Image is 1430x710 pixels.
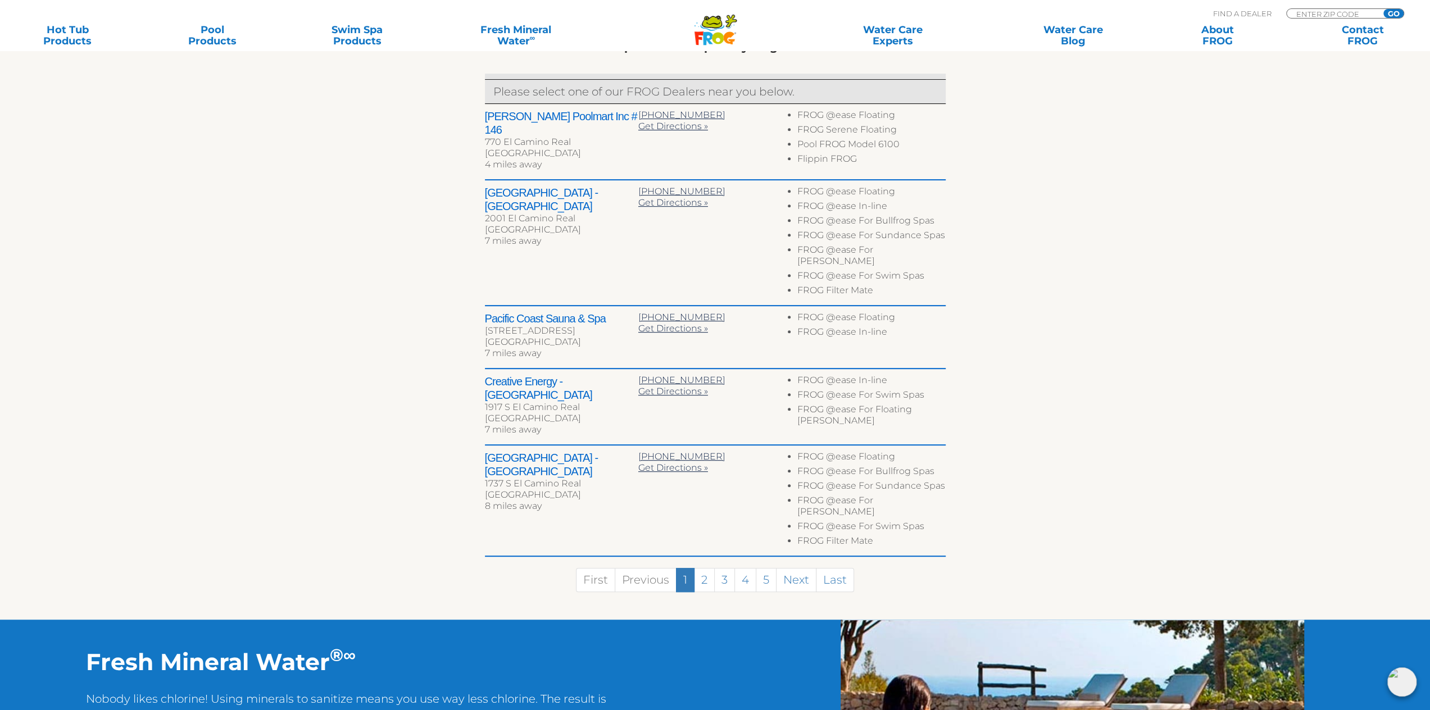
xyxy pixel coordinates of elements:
[485,159,542,170] span: 4 miles away
[1213,8,1272,19] p: Find A Dealer
[797,466,945,480] li: FROG @ease For Bullfrog Spas
[529,33,535,42] sup: ∞
[797,244,945,270] li: FROG @ease For [PERSON_NAME]
[797,215,945,230] li: FROG @ease For Bullfrog Spas
[330,644,343,666] sup: ®
[797,535,945,550] li: FROG Filter Mate
[797,389,945,404] li: FROG @ease For Swim Spas
[797,326,945,341] li: FROG @ease In-line
[638,186,725,197] a: [PHONE_NUMBER]
[446,24,587,47] a: Fresh MineralWater∞
[1016,24,1129,47] a: Water CareBlog
[485,424,541,435] span: 7 miles away
[797,124,945,139] li: FROG Serene Floating
[816,568,854,592] a: Last
[797,139,945,153] li: Pool FROG Model 6100
[714,568,735,592] a: 3
[1161,24,1274,47] a: AboutFROG
[734,568,756,592] a: 4
[485,336,638,348] div: [GEOGRAPHIC_DATA]
[86,648,629,676] h2: Fresh Mineral Water
[797,270,945,285] li: FROG @ease For Swim Spas
[485,413,638,424] div: [GEOGRAPHIC_DATA]
[485,325,638,336] div: [STREET_ADDRESS]
[638,197,708,208] a: Get Directions »
[343,644,356,666] sup: ∞
[638,323,708,334] a: Get Directions »
[485,500,542,511] span: 8 miles away
[485,478,638,489] div: 1737 S El Camino Real
[301,24,413,47] a: Swim SpaProducts
[797,110,945,124] li: FROG @ease Floating
[485,148,638,159] div: [GEOGRAPHIC_DATA]
[797,480,945,495] li: FROG @ease For Sundance Spas
[493,83,937,101] p: Please select one of our FROG Dealers near you below.
[797,404,945,430] li: FROG @ease For Floating [PERSON_NAME]
[1295,9,1371,19] input: Zip Code Form
[797,495,945,521] li: FROG @ease For [PERSON_NAME]
[797,312,945,326] li: FROG @ease Floating
[801,24,984,47] a: Water CareExperts
[1306,24,1419,47] a: ContactFROG
[485,451,638,478] h2: [GEOGRAPHIC_DATA] - [GEOGRAPHIC_DATA]
[638,386,708,397] a: Get Directions »
[485,235,541,246] span: 7 miles away
[485,136,638,148] div: 770 El Camino Real
[1383,9,1404,18] input: GO
[797,451,945,466] li: FROG @ease Floating
[756,568,777,592] a: 5
[797,186,945,201] li: FROG @ease Floating
[638,451,725,462] a: [PHONE_NUMBER]
[485,213,638,224] div: 2001 El Camino Real
[797,285,945,299] li: FROG Filter Mate
[776,568,816,592] a: Next
[797,230,945,244] li: FROG @ease For Sundance Spas
[485,186,638,213] h2: [GEOGRAPHIC_DATA] - [GEOGRAPHIC_DATA]
[638,312,725,322] a: [PHONE_NUMBER]
[797,201,945,215] li: FROG @ease In-line
[694,568,715,592] a: 2
[485,489,638,500] div: [GEOGRAPHIC_DATA]
[156,24,269,47] a: PoolProducts
[638,375,725,385] a: [PHONE_NUMBER]
[485,110,638,136] h2: [PERSON_NAME] Poolmart Inc # 146
[485,224,638,235] div: [GEOGRAPHIC_DATA]
[638,110,725,120] a: [PHONE_NUMBER]
[797,375,945,389] li: FROG @ease In-line
[11,24,124,47] a: Hot TubProducts
[576,568,615,592] a: First
[797,153,945,168] li: Flippin FROG
[485,402,638,413] div: 1917 S El Camino Real
[485,375,638,402] h2: Creative Energy - [GEOGRAPHIC_DATA]
[638,121,708,131] a: Get Directions »
[797,521,945,535] li: FROG @ease For Swim Spas
[485,348,541,358] span: 7 miles away
[676,568,694,592] a: 1
[485,312,638,325] h2: Pacific Coast Sauna & Spa
[615,568,677,592] a: Previous
[1387,667,1417,697] img: openIcon
[638,462,708,473] a: Get Directions »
